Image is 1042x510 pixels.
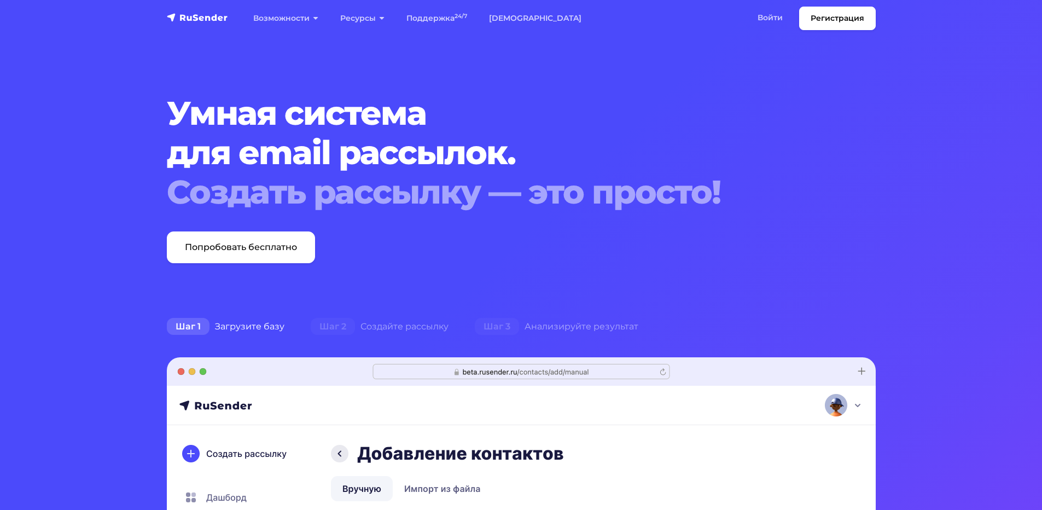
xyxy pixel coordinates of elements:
a: [DEMOGRAPHIC_DATA] [478,7,592,30]
a: Войти [747,7,794,29]
div: Загрузите базу [154,316,298,338]
span: Шаг 2 [311,318,355,335]
h1: Умная система для email рассылок. [167,94,816,212]
a: Попробовать бесплатно [167,231,315,263]
div: Создать рассылку — это просто! [167,172,816,212]
span: Шаг 1 [167,318,209,335]
div: Создайте рассылку [298,316,462,338]
img: RuSender [167,12,228,23]
a: Регистрация [799,7,876,30]
a: Возможности [242,7,329,30]
a: Ресурсы [329,7,395,30]
span: Шаг 3 [475,318,519,335]
div: Анализируйте результат [462,316,651,338]
a: Поддержка24/7 [395,7,478,30]
sup: 24/7 [455,13,467,20]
